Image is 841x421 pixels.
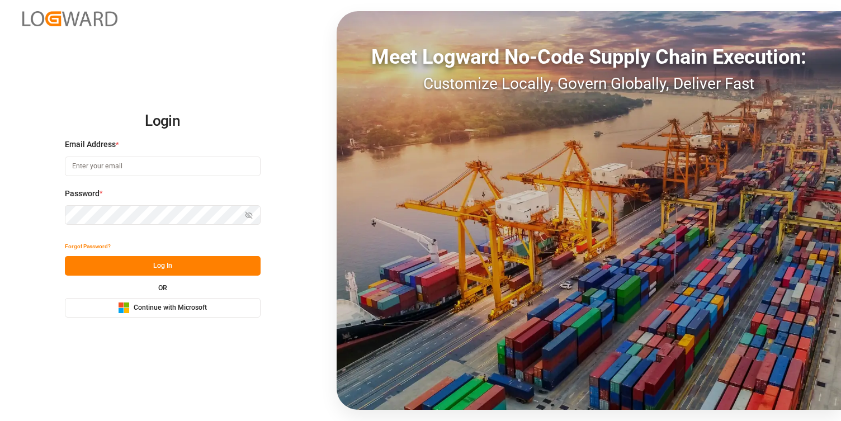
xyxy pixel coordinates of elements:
[337,72,841,96] div: Customize Locally, Govern Globally, Deliver Fast
[65,188,100,200] span: Password
[22,11,117,26] img: Logward_new_orange.png
[134,303,207,313] span: Continue with Microsoft
[65,103,261,139] h2: Login
[65,236,111,256] button: Forgot Password?
[65,298,261,318] button: Continue with Microsoft
[65,139,116,150] span: Email Address
[65,157,261,176] input: Enter your email
[158,285,167,291] small: OR
[337,42,841,72] div: Meet Logward No-Code Supply Chain Execution:
[65,256,261,276] button: Log In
